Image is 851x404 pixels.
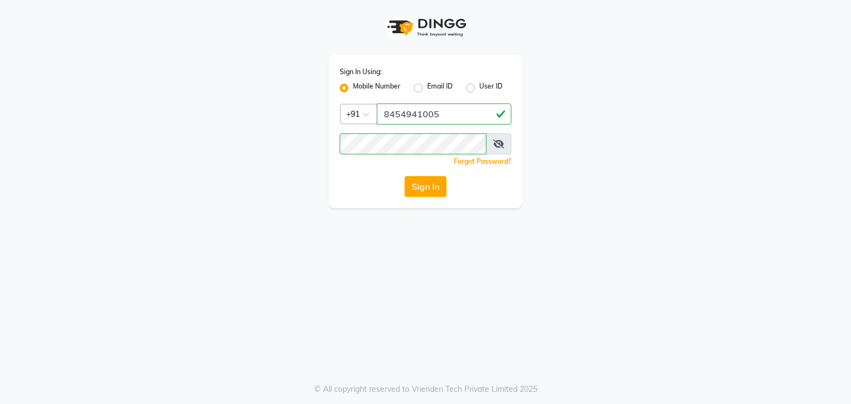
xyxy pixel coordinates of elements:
img: logo1.svg [381,11,470,44]
input: Username [340,133,486,154]
a: Forgot Password? [454,157,511,165]
label: User ID [479,81,503,95]
label: Email ID [427,81,453,95]
input: Username [377,103,511,125]
label: Mobile Number [353,81,401,95]
label: Sign In Using: [340,67,382,77]
button: Sign In [404,176,447,197]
